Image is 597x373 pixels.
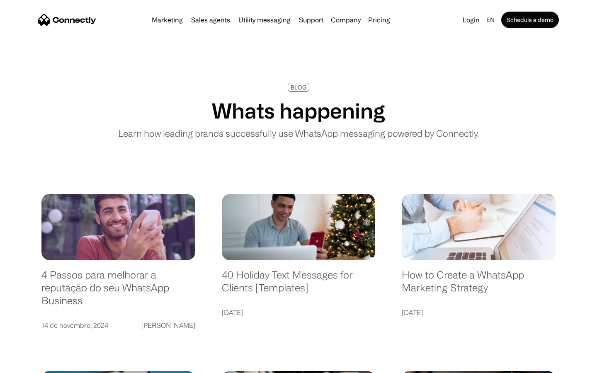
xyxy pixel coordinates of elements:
div: [PERSON_NAME] [141,320,195,331]
a: Login [459,14,483,26]
div: BLOG [291,84,306,90]
a: Utility messaging [235,17,294,23]
a: Schedule a demo [501,12,559,28]
a: Pricing [365,17,393,23]
div: [DATE] [402,307,423,318]
div: Company [331,14,361,26]
aside: Language selected: English [8,358,50,370]
a: Marketing [148,17,186,23]
a: Support [296,17,327,23]
a: 40 Holiday Text Messages for Clients [Templates] [222,269,376,302]
a: 4 Passos para melhorar a reputação do seu WhatsApp Business [41,269,195,315]
div: [DATE] [222,307,243,318]
ul: Language list [17,358,50,370]
h1: Whats happening [212,98,385,123]
a: How to Create a WhatsApp Marketing Strategy [402,269,556,302]
div: 14 de novembro, 2024 [41,320,108,331]
p: Learn how leading brands successfully use WhatsApp messaging powered by Connectly. [118,126,479,140]
a: Sales agents [188,17,233,23]
div: en [486,14,495,26]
